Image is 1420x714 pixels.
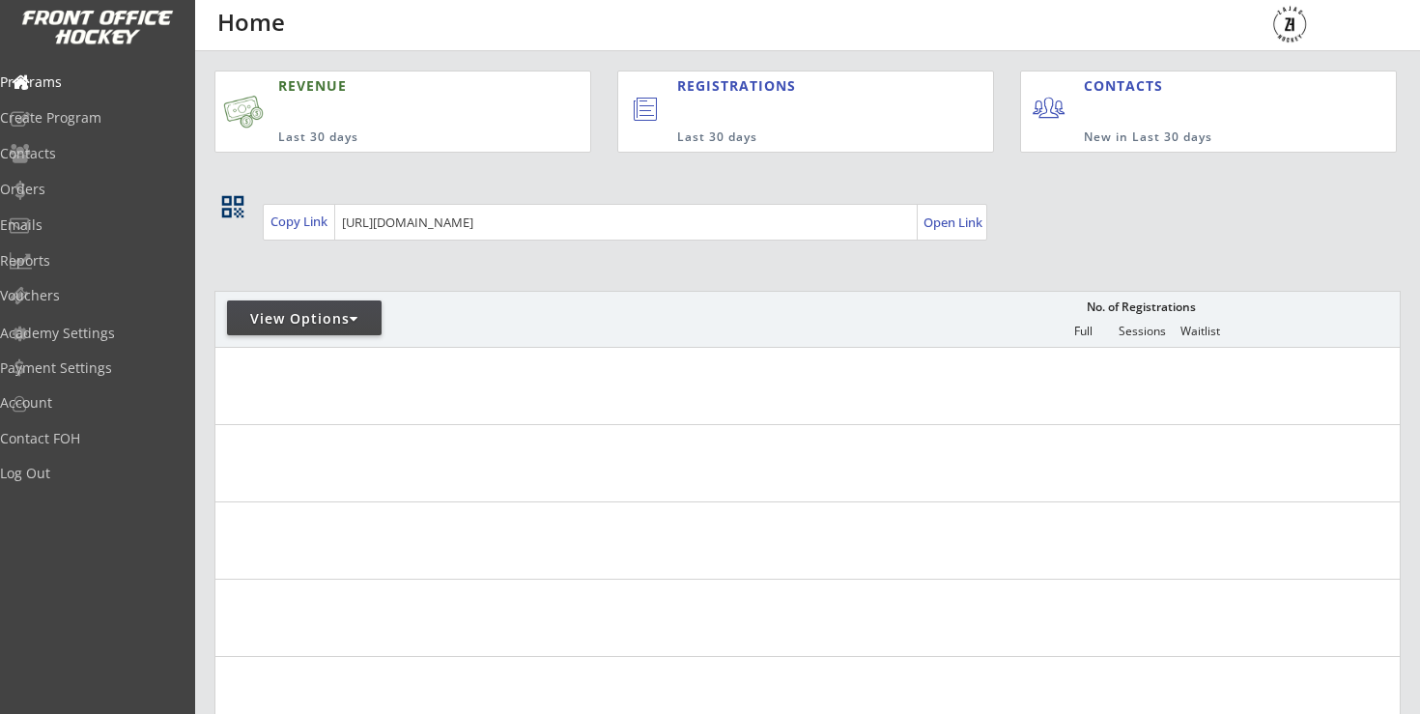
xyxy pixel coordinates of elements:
[1084,129,1306,146] div: New in Last 30 days
[278,129,499,146] div: Last 30 days
[923,209,984,236] a: Open Link
[1081,300,1201,314] div: No. of Registrations
[270,213,331,230] div: Copy Link
[218,192,247,221] button: qr_code
[677,129,914,146] div: Last 30 days
[1171,325,1229,338] div: Waitlist
[677,76,906,96] div: REGISTRATIONS
[1084,76,1172,96] div: CONTACTS
[278,76,499,96] div: REVENUE
[227,309,382,328] div: View Options
[1054,325,1112,338] div: Full
[923,214,984,231] div: Open Link
[1113,325,1171,338] div: Sessions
